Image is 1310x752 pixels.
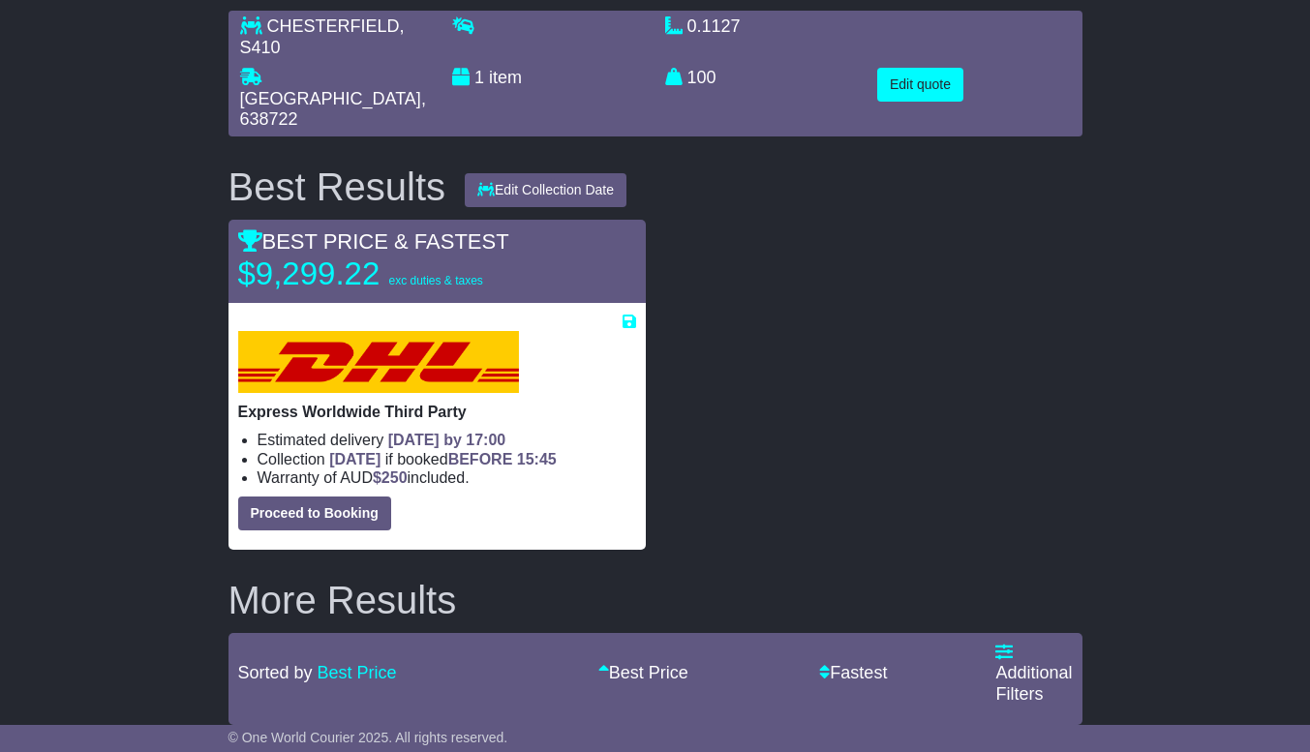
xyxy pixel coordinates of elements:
[240,89,421,108] span: [GEOGRAPHIC_DATA]
[877,68,963,102] button: Edit quote
[687,16,741,36] span: 0.1127
[819,663,887,682] a: Fastest
[238,255,483,293] p: $9,299.22
[238,331,519,393] img: DHL: Express Worldwide Third Party
[373,469,408,486] span: $
[238,496,391,530] button: Proceed to Booking
[474,68,484,87] span: 1
[240,16,405,57] span: , S410
[258,468,636,487] li: Warranty of AUD included.
[329,451,381,467] span: [DATE]
[381,469,408,486] span: 250
[258,431,636,449] li: Estimated delivery
[388,274,482,287] span: exc duties & taxes
[228,730,508,745] span: © One World Courier 2025. All rights reserved.
[489,68,522,87] span: item
[598,663,688,682] a: Best Price
[465,173,626,207] button: Edit Collection Date
[219,165,456,208] div: Best Results
[238,403,636,421] p: Express Worldwide Third Party
[995,643,1072,704] a: Additional Filters
[687,68,716,87] span: 100
[267,16,400,36] span: CHESTERFIELD
[238,663,313,682] span: Sorted by
[329,451,556,467] span: if booked
[388,432,506,448] span: [DATE] by 17:00
[240,89,426,130] span: , 638722
[258,450,636,468] li: Collection
[318,663,397,682] a: Best Price
[517,451,557,467] span: 15:45
[238,229,509,254] span: BEST PRICE & FASTEST
[448,451,513,467] span: BEFORE
[228,579,1082,621] h2: More Results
